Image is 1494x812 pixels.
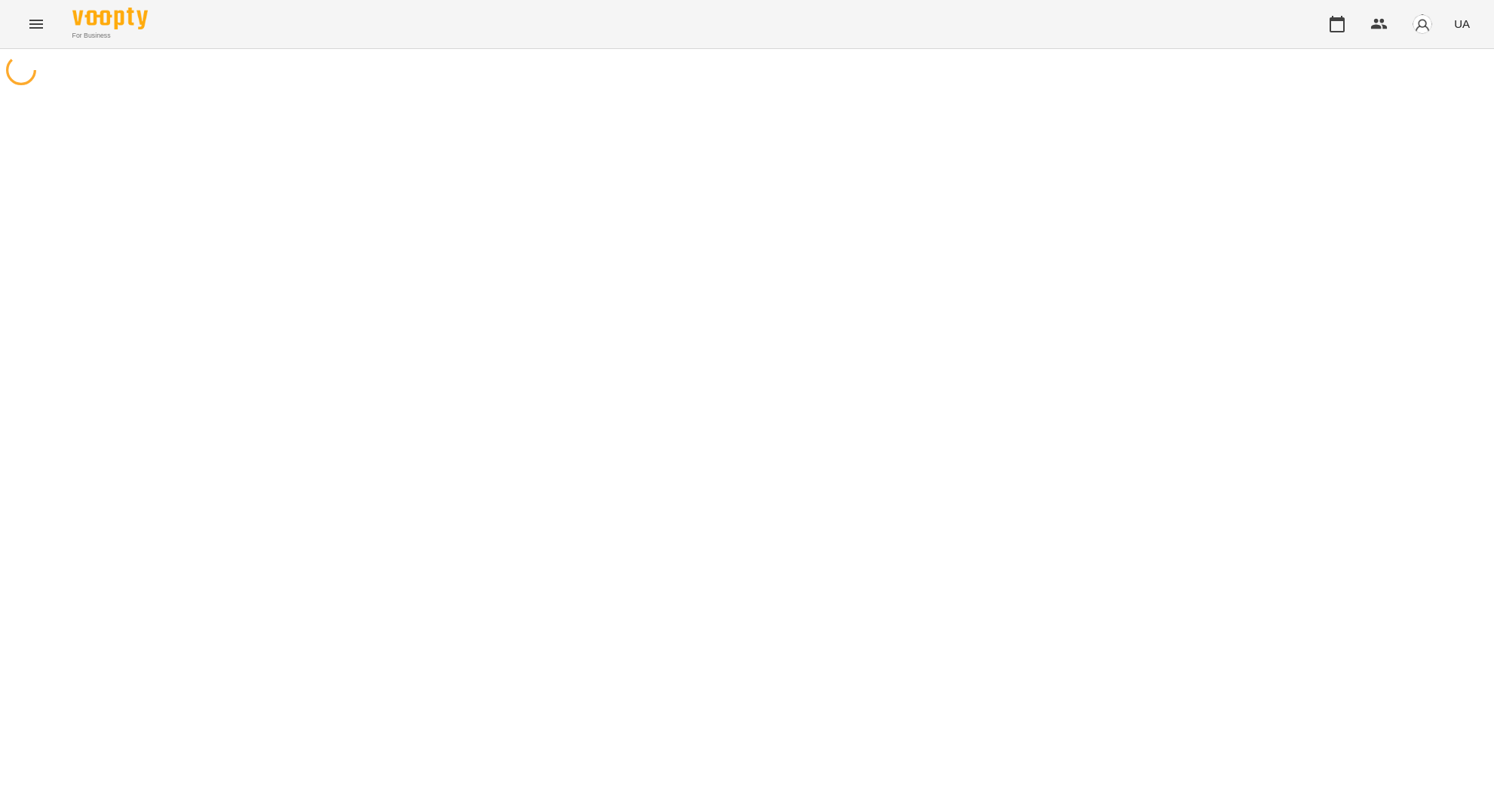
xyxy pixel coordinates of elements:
img: avatar_s.png [1412,14,1433,35]
img: Voopty Logo [72,8,148,29]
span: For Business [72,31,148,41]
span: UA [1454,16,1470,32]
button: UA [1448,10,1476,38]
button: Menu [18,6,54,42]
